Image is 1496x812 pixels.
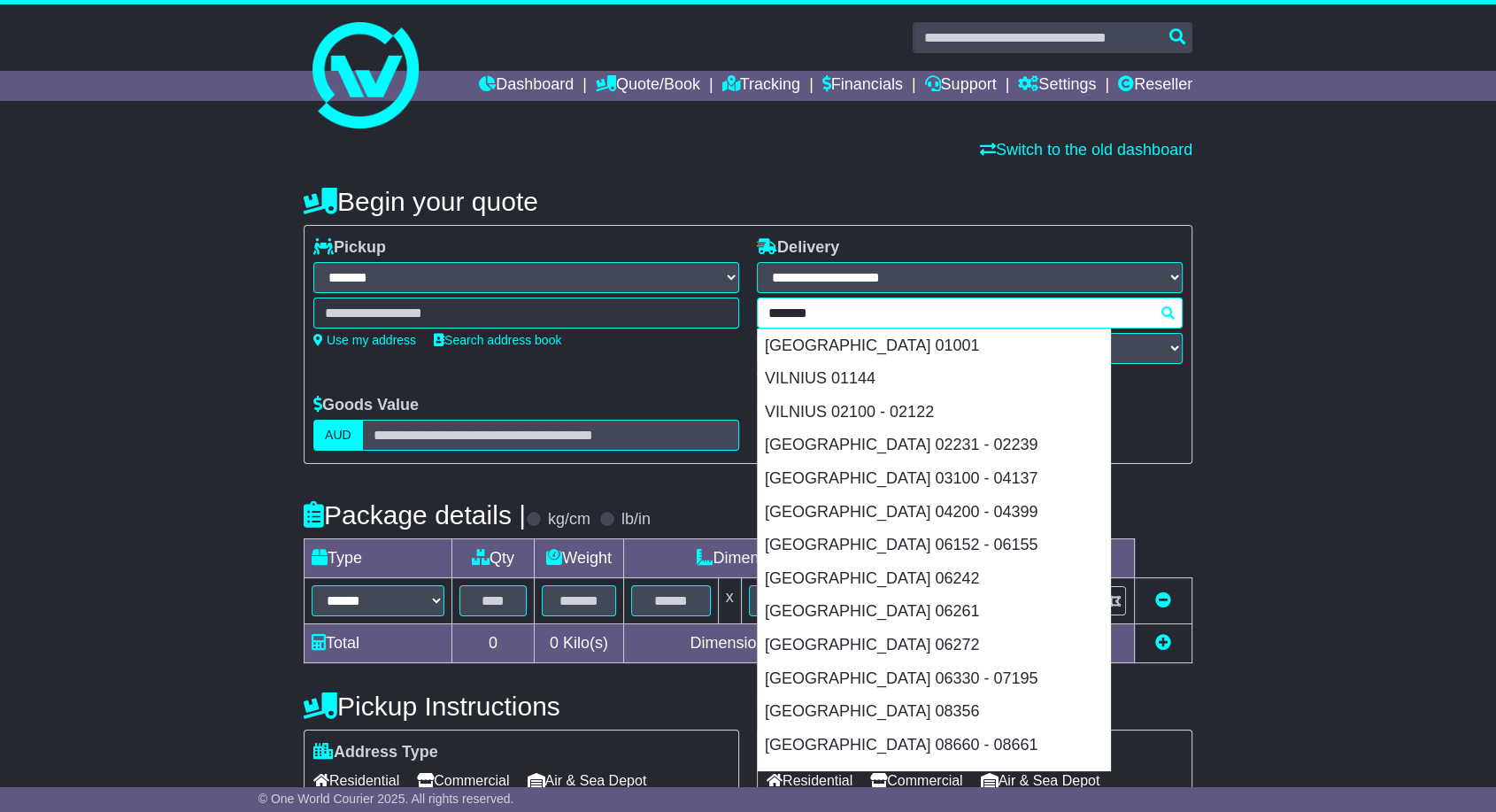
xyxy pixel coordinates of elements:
[758,562,1110,596] div: [GEOGRAPHIC_DATA] 06242
[758,362,1110,396] div: VILNIUS 01144
[550,634,559,652] span: 0
[434,333,561,347] a: Search address book
[528,767,647,794] span: Air & Sea Depot
[758,662,1110,696] div: [GEOGRAPHIC_DATA] 06330 - 07195
[718,578,741,624] td: x
[623,539,952,578] td: Dimensions (L x W x H)
[980,141,1192,159] a: Switch to the old dashboard
[535,624,624,663] td: Kilo(s)
[305,539,452,578] td: Type
[758,695,1110,729] div: [GEOGRAPHIC_DATA] 08356
[548,510,590,530] label: kg/cm
[1018,71,1096,101] a: Settings
[758,629,1110,662] div: [GEOGRAPHIC_DATA] 06272
[623,624,952,663] td: Dimensions in Centimetre(s)
[304,187,1192,216] h4: Begin your quote
[452,539,535,578] td: Qty
[758,396,1110,429] div: VILNIUS 02100 - 02122
[304,692,739,721] h4: Pickup Instructions
[758,329,1110,363] div: [GEOGRAPHIC_DATA] 01001
[313,767,399,794] span: Residential
[305,624,452,663] td: Total
[758,529,1110,562] div: [GEOGRAPHIC_DATA] 06152 - 06155
[767,767,852,794] span: Residential
[258,792,514,806] span: © One World Courier 2025. All rights reserved.
[758,496,1110,530] div: [GEOGRAPHIC_DATA] 04200 - 04399
[758,762,1110,795] div: [GEOGRAPHIC_DATA] 09200 - 09399
[1155,634,1171,652] a: Add new item
[1118,71,1192,101] a: Reseller
[758,729,1110,762] div: [GEOGRAPHIC_DATA] 08660 - 08661
[596,71,700,101] a: Quote/Book
[1155,592,1171,609] a: Remove this item
[479,71,574,101] a: Dashboard
[313,743,438,762] label: Address Type
[621,510,651,530] label: lb/in
[757,238,839,258] label: Delivery
[313,333,416,347] a: Use my address
[452,624,535,663] td: 0
[924,71,996,101] a: Support
[822,71,903,101] a: Financials
[758,595,1110,629] div: [GEOGRAPHIC_DATA] 06261
[981,767,1100,794] span: Air & Sea Depot
[417,767,509,794] span: Commercial
[758,429,1110,462] div: [GEOGRAPHIC_DATA] 02231 - 02239
[535,539,624,578] td: Weight
[313,420,363,451] label: AUD
[870,767,962,794] span: Commercial
[313,396,419,415] label: Goods Value
[758,462,1110,496] div: [GEOGRAPHIC_DATA] 03100 - 04137
[304,500,526,530] h4: Package details |
[313,238,386,258] label: Pickup
[722,71,800,101] a: Tracking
